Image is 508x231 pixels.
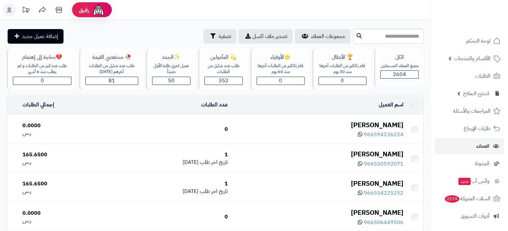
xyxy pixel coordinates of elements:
a: أدوات التسويق [435,208,504,224]
span: 966594236224 [364,131,403,138]
a: 966530592071 [358,160,403,168]
a: السلات المتروكة2174 [435,191,504,207]
span: تصدير ملف اكسل [252,32,287,40]
span: 966554225252 [364,189,403,197]
a: 💫 المأمولينطلب عدد ضئيل من الطلبات352 [197,49,249,90]
span: لوحة التحكم [466,36,490,46]
span: 352 [219,77,229,85]
div: طلب عدد ضئيل من الطلبات آخرهم [DATE] [85,63,138,75]
div: 0.0000 [22,122,106,130]
div: 1 [111,151,228,159]
a: 966506449506 [358,218,403,226]
div: ر.س [22,159,106,166]
span: المدونة [475,159,489,168]
span: طلبات الإرجاع [464,124,490,133]
a: تصدير ملف اكسل [238,29,293,44]
span: 2174 [444,195,460,203]
a: 🌟الأوفياءقام بالكثير من الطلبات آخرها منذ 60 يوم0 [249,49,311,90]
span: تاريخ اخر طلب [200,158,228,166]
span: الأقسام والمنتجات [454,54,490,63]
div: قام بالكثير من الطلبات آخرها منذ 30 يوم [318,63,366,75]
div: 🌟الأوفياء [257,54,305,61]
div: 🥀 منخفضي القيمة [85,54,138,61]
span: وآتس آب [458,176,489,186]
span: مجموعات العملاء [311,32,345,40]
div: ر.س [22,217,106,225]
div: 1 [111,180,228,188]
a: لوحة التحكم [435,33,504,49]
div: 🏆 الأبطال [318,54,366,61]
a: وآتس آبجديد [435,173,504,189]
div: [PERSON_NAME] [233,149,403,159]
span: العملاء [476,141,489,151]
span: أدوات التسويق [461,212,489,221]
div: 0 [111,126,228,133]
span: تاريخ اخر طلب [200,187,228,195]
span: 2604 [393,70,406,78]
a: إضافة عميل جديد [8,29,63,44]
a: الكلجميع العملاء المسجلين2604 [373,49,425,90]
div: 0 [111,213,228,221]
div: 165.6500 [22,180,106,188]
span: 966506449506 [364,218,403,226]
span: 0 [279,77,282,85]
span: إضافة عميل جديد [22,32,58,40]
span: المراجعات والأسئلة [453,106,490,116]
div: جميع العملاء المسجلين [380,63,419,69]
a: 966554225252 [358,189,403,197]
span: السلات المتروكة [444,194,490,203]
span: 966530592071 [364,160,403,168]
div: ر.س [22,130,106,137]
a: ✨الجددعميل اجري طلبه الأول حديثاّ50 [145,49,197,90]
div: [DATE] [111,188,228,195]
div: قام بالكثير من الطلبات آخرها منذ 60 يوم [257,63,305,75]
div: طلب عدد كبير من الطلبات و لم يطلب منذ 6 أشهر [13,63,71,75]
span: 50 [168,77,175,85]
span: 81 [108,77,115,85]
div: 💫 المأمولين [204,54,243,61]
a: 🏆 الأبطالقام بالكثير من الطلبات آخرها منذ 30 يوم0 [311,49,373,90]
a: العملاء [435,138,504,154]
span: مُنشئ النماذج [463,89,489,98]
a: 966594236224 [358,131,403,138]
a: المراجعات والأسئلة [435,103,504,119]
a: طلبات الإرجاع [435,121,504,136]
div: طلب عدد ضئيل من الطلبات [204,63,243,75]
div: 165.6500 [22,151,106,159]
a: إجمالي الطلبات [22,101,54,109]
div: 💔بحاجة إلى إهتمام [13,54,71,61]
a: عدد الطلبات [201,101,228,109]
span: الطلبات [475,71,490,81]
div: ر.س [22,188,106,195]
span: 0 [41,77,44,85]
a: مجموعات العملاء [295,29,350,44]
button: تصفية [203,29,236,44]
span: رفيق [79,6,89,14]
a: اسم العميل [379,101,403,109]
div: [PERSON_NAME] [233,120,403,130]
img: logo-2.png [463,9,502,22]
div: [DATE] [111,159,228,166]
a: 🥀 منخفضي القيمةطلب عدد ضئيل من الطلبات آخرهم [DATE]81 [78,49,144,90]
a: المدونة [435,156,504,172]
div: 0.0000 [22,210,106,217]
a: الطلبات [435,68,504,84]
div: ✨الجدد [152,54,190,61]
div: الكل [380,54,419,61]
div: [PERSON_NAME] [233,208,403,217]
span: 0 [341,77,344,85]
img: ai-face.png [92,3,105,17]
span: تصفية [219,32,231,40]
div: [PERSON_NAME] [233,179,403,188]
div: عميل اجري طلبه الأول حديثاّ [152,63,190,75]
span: جديد [458,178,471,185]
a: 💔بحاجة إلى إهتمامطلب عدد كبير من الطلبات و لم يطلب منذ 6 أشهر0 [5,49,78,90]
a: تحديثات المنصة [18,3,34,18]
